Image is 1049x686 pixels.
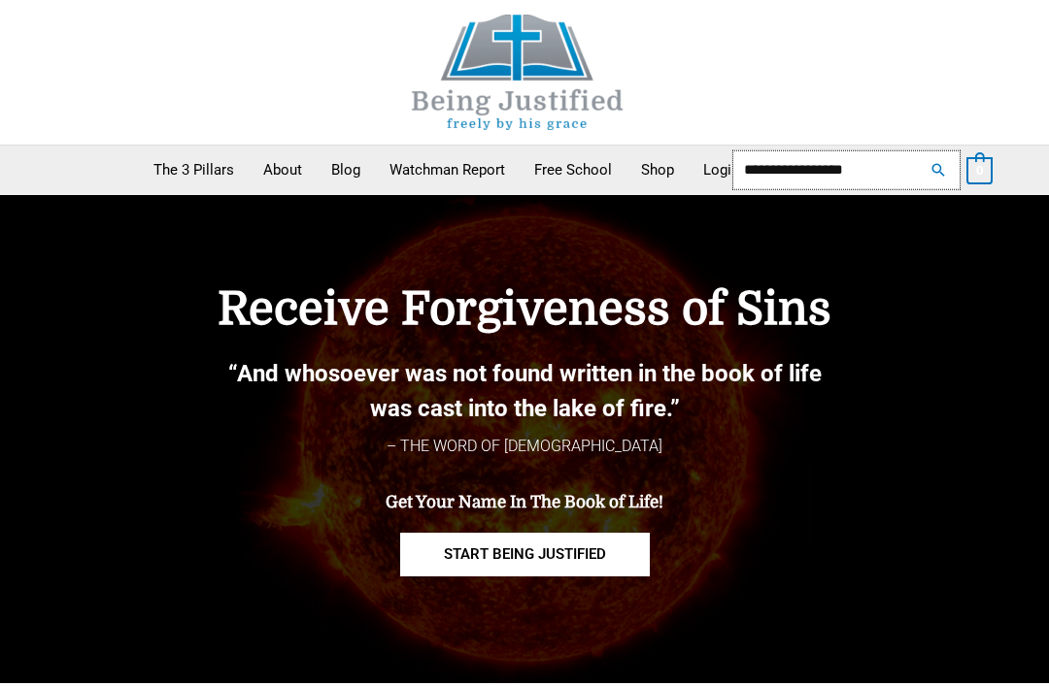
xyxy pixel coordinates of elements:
a: About [249,146,317,194]
span: START BEING JUSTIFIED [444,547,606,562]
a: Watchman Report [375,146,520,194]
nav: Primary Site Navigation [139,146,910,194]
a: START BEING JUSTIFIED [400,533,650,576]
h4: Get Your Name In The Book of Life! [146,493,903,512]
a: Blog [317,146,375,194]
a: Login [689,146,754,194]
a: Free School [520,146,626,194]
a: Donate [754,146,829,194]
a: Search button [930,161,947,179]
a: Shop [626,146,689,194]
a: The 3 Pillars [139,146,249,194]
a: Contact [829,146,910,194]
b: “And whosoever was not found written in the book of life was cast into the lake of fire.” [228,360,822,422]
h4: Receive Forgiveness of Sins [146,282,903,337]
a: View Shopping Cart, empty [966,161,993,179]
span: – THE WORD OF [DEMOGRAPHIC_DATA] [387,437,662,455]
img: Being Justified [372,15,663,130]
span: 0 [976,163,983,178]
